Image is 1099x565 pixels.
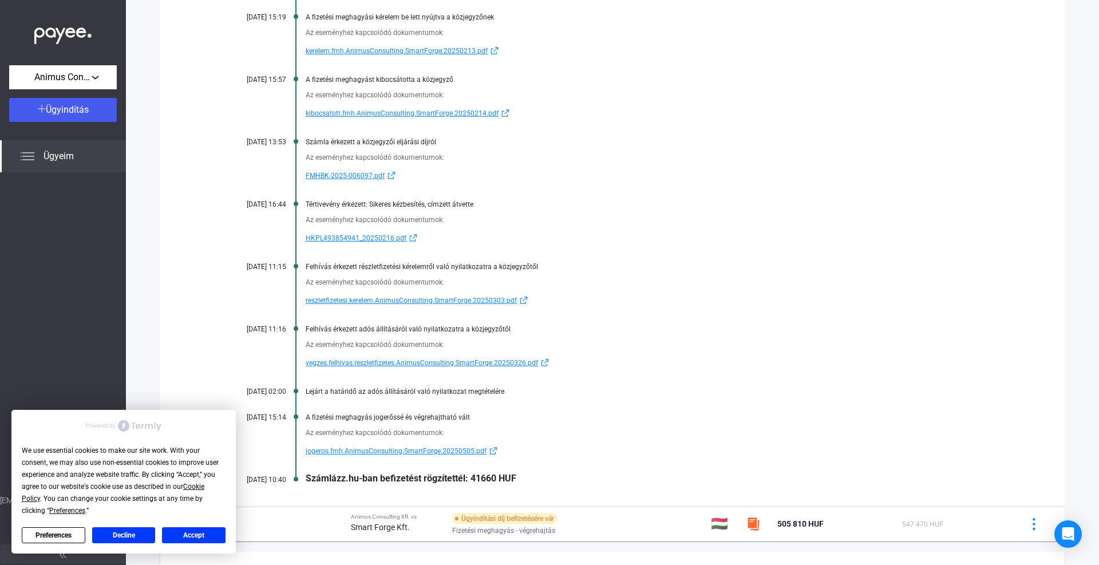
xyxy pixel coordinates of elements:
[1022,512,1046,536] button: more-blue
[306,427,1007,438] div: Az eseményhez kapcsolódó dokumentumok:
[306,138,1007,146] div: Számla érkezett a közjegyzői eljárási díjról
[706,507,742,541] td: 🇭🇺
[218,325,286,333] div: [DATE] 11:16
[306,231,406,245] span: HKPL493854941_20250216.pdf
[306,444,487,458] span: jogeros.fmh.AnimusConsulting.SmartForge.20250505.pdf
[306,473,1007,484] div: Számlázz.hu-ban befizetést rögzítettél: 41660 HUF
[9,65,117,89] button: Animus Consulting Kft.
[44,149,74,163] span: Ügyeim
[351,513,443,520] div: Animus Consulting Kft. vs
[21,149,34,163] img: list.svg
[218,200,286,208] div: [DATE] 16:44
[11,410,236,554] div: Cookie Consent Prompt
[306,152,1007,163] div: Az eseményhez kapcsolódó dokumentumok:
[351,523,410,532] strong: Smart Forge Kft.
[1054,520,1082,548] div: Open Intercom Messenger
[34,70,92,84] span: Animus Consulting Kft.
[22,483,204,503] span: Cookie Policy
[452,513,558,524] div: Ügyindítási díj befizetésére vár
[162,527,226,543] button: Accept
[306,27,1007,38] div: Az eseményhez kapcsolódó dokumentumok:
[218,76,286,84] div: [DATE] 15:57
[306,214,1007,226] div: Az eseményhez kapcsolódó dokumentumok:
[218,13,286,21] div: [DATE] 15:19
[746,517,760,531] img: szamlazzhu-mini
[306,76,1007,84] div: A fizetési meghagyást kibocsátotta a közjegyző
[92,527,156,543] button: Decline
[777,519,824,528] span: 505 810 HUF
[488,46,501,55] img: external-link-blue
[306,106,499,120] span: kibocsatott.fmh.AnimusConsulting.SmartForge.20250214.pdf
[306,200,1007,208] div: Tértivevény érkezett: Sikeres kézbesítés, címzett átvette
[306,356,538,370] span: vegzes.felhivas.reszletfizetes.AnimusConsulting.SmartForge.20250326.pdf
[406,234,420,242] img: external-link-blue
[306,44,488,58] span: kerelem.fmh.AnimusConsulting.SmartForge.20250213.pdf
[452,524,555,538] span: Fizetési meghagyás - végrehajtás
[306,294,1007,307] a: reszletfizetesi.kerelem.AnimusConsulting.SmartForge.20250303.pdfexternal-link-blue
[385,171,398,180] img: external-link-blue
[306,13,1007,21] div: A fizetési meghagyási kérelem be lett nyújtva a közjegyzőnek
[22,527,85,543] button: Preferences
[218,413,286,421] div: [DATE] 15:14
[306,276,1007,288] div: Az eseményhez kapcsolódó dokumentumok:
[9,98,117,122] button: Ügyindítás
[487,447,500,455] img: external-link-blue
[306,44,1007,58] a: kerelem.fmh.AnimusConsulting.SmartForge.20250213.pdfexternal-link-blue
[306,339,1007,350] div: Az eseményhez kapcsolódó dokumentumok:
[538,358,552,367] img: external-link-blue
[499,109,512,117] img: external-link-blue
[218,138,286,146] div: [DATE] 13:53
[306,89,1007,101] div: Az eseményhez kapcsolódó dokumentumok:
[306,169,385,183] span: FMHBK-2025-006097.pdf
[306,356,1007,370] a: vegzes.felhivas.reszletfizetes.AnimusConsulting.SmartForge.20250326.pdfexternal-link-blue
[34,21,92,45] img: white-payee-white-dot.svg
[46,104,89,115] span: Ügyindítás
[22,445,226,517] div: We use essential cookies to make our site work. With your consent, we may also use non-essential ...
[1028,518,1040,530] img: more-blue
[306,413,1007,421] div: A fizetési meghagyás jogerőssé és végrehajtható vált
[218,263,286,271] div: [DATE] 11:15
[306,169,1007,183] a: FMHBK-2025-006097.pdfexternal-link-blue
[218,388,286,396] div: [DATE] 02:00
[38,105,46,113] img: plus-white.svg
[306,388,1007,396] div: Lejárt a határidő az adós állításáról való nyilatkozat megtételére
[306,231,1007,245] a: HKPL493854941_20250216.pdfexternal-link-blue
[218,476,286,484] div: [DATE] 10:40
[86,420,161,432] img: Powered by Termly
[902,520,943,528] span: 547 470 HUF
[306,294,517,307] span: reszletfizetesi.kerelem.AnimusConsulting.SmartForge.20250303.pdf
[306,263,1007,271] div: Felhívás érkezett részletfizetési kérelemről való nyilatkozatra a közjegyzőtől
[517,296,531,305] img: external-link-blue
[60,551,66,558] img: arrow-double-left-grey.svg
[306,325,1007,333] div: Felhívás érkezett adós állításáról való nyilatkozatra a közjegyzőtől
[306,444,1007,458] a: jogeros.fmh.AnimusConsulting.SmartForge.20250505.pdfexternal-link-blue
[49,507,85,515] span: Preferences
[306,106,1007,120] a: kibocsatott.fmh.AnimusConsulting.SmartForge.20250214.pdfexternal-link-blue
